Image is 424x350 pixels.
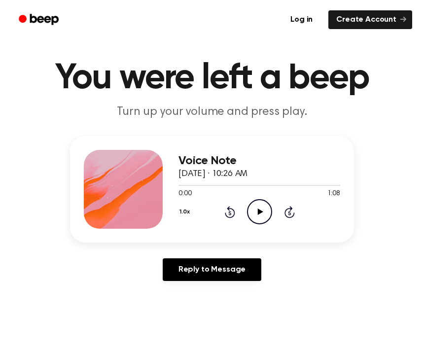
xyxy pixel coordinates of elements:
[281,8,322,31] a: Log in
[178,170,247,178] span: [DATE] · 10:26 AM
[163,258,261,281] a: Reply to Message
[178,204,193,220] button: 1.0x
[12,10,68,30] a: Beep
[328,10,412,29] a: Create Account
[23,104,401,120] p: Turn up your volume and press play.
[12,61,412,96] h1: You were left a beep
[327,189,340,199] span: 1:08
[178,154,340,168] h3: Voice Note
[178,189,191,199] span: 0:00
